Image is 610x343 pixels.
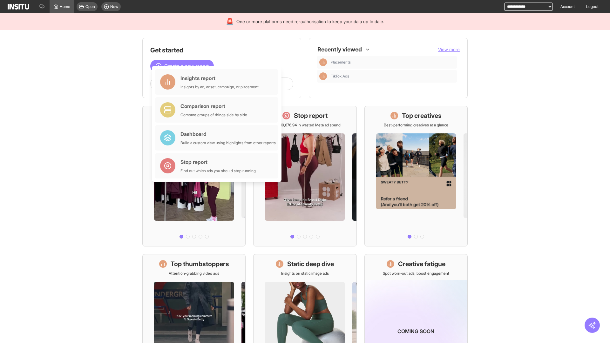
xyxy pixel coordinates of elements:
p: Insights on static image ads [281,271,329,276]
div: Find out which ads you should stop running [180,168,256,173]
span: Placements [331,60,455,65]
img: Logo [8,4,29,10]
h1: Top creatives [402,111,442,120]
span: TikTok Ads [331,74,349,79]
p: Attention-grabbing video ads [169,271,219,276]
button: View more [438,46,460,53]
div: Insights by ad, adset, campaign, or placement [180,84,259,90]
a: Top creativesBest-performing creatives at a glance [364,106,468,246]
a: What's live nowSee all active ads instantly [142,106,246,246]
div: 🚨 [226,17,234,26]
p: Save £19,676.94 in wasted Meta ad spend [269,123,341,128]
span: Home [60,4,70,9]
span: New [110,4,118,9]
div: Compare groups of things side by side [180,112,247,118]
div: Dashboard [180,130,276,138]
span: Placements [331,60,351,65]
span: TikTok Ads [331,74,455,79]
span: One or more platforms need re-authorisation to keep your data up to date. [236,18,384,25]
h1: Top thumbstoppers [171,259,229,268]
div: Insights [319,72,327,80]
div: Insights report [180,74,259,82]
div: Build a custom view using highlights from other reports [180,140,276,145]
div: Comparison report [180,102,247,110]
div: Insights [319,58,327,66]
h1: Stop report [294,111,328,120]
h1: Static deep dive [287,259,334,268]
div: Stop report [180,158,256,166]
a: Stop reportSave £19,676.94 in wasted Meta ad spend [253,106,356,246]
span: View more [438,47,460,52]
h1: Get started [150,46,293,55]
p: Best-performing creatives at a glance [384,123,448,128]
button: Create a new report [150,60,214,72]
span: Open [85,4,95,9]
span: Create a new report [164,62,209,70]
